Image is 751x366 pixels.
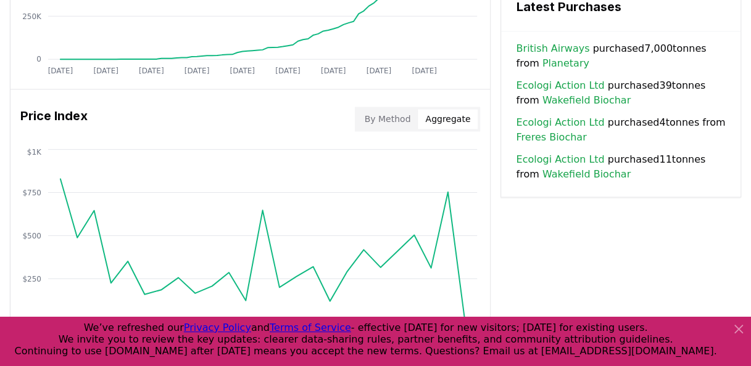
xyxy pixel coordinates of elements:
[367,66,391,75] tspan: [DATE]
[516,152,604,167] a: Ecologi Action Ltd
[93,66,118,75] tspan: [DATE]
[516,115,604,130] a: Ecologi Action Ltd
[516,115,726,145] span: purchased 4 tonnes from
[357,109,418,129] button: By Method
[418,109,478,129] button: Aggregate
[542,93,631,108] a: Wakefield Biochar
[516,152,726,182] span: purchased 11 tonnes from
[230,66,255,75] tspan: [DATE]
[139,66,164,75] tspan: [DATE]
[27,147,42,156] tspan: $1K
[516,78,604,93] a: Ecologi Action Ltd
[516,41,726,71] span: purchased 7,000 tonnes from
[36,55,41,63] tspan: 0
[275,66,300,75] tspan: [DATE]
[542,56,589,71] a: Planetary
[22,188,41,197] tspan: $750
[542,167,631,182] a: Wakefield Biochar
[516,41,589,56] a: British Airways
[22,12,42,20] tspan: 250K
[412,66,437,75] tspan: [DATE]
[22,231,41,240] tspan: $500
[516,78,726,108] span: purchased 39 tonnes from
[20,107,88,131] h3: Price Index
[48,66,73,75] tspan: [DATE]
[22,274,41,283] tspan: $250
[185,66,209,75] tspan: [DATE]
[516,130,586,145] a: Freres Biochar
[321,66,346,75] tspan: [DATE]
